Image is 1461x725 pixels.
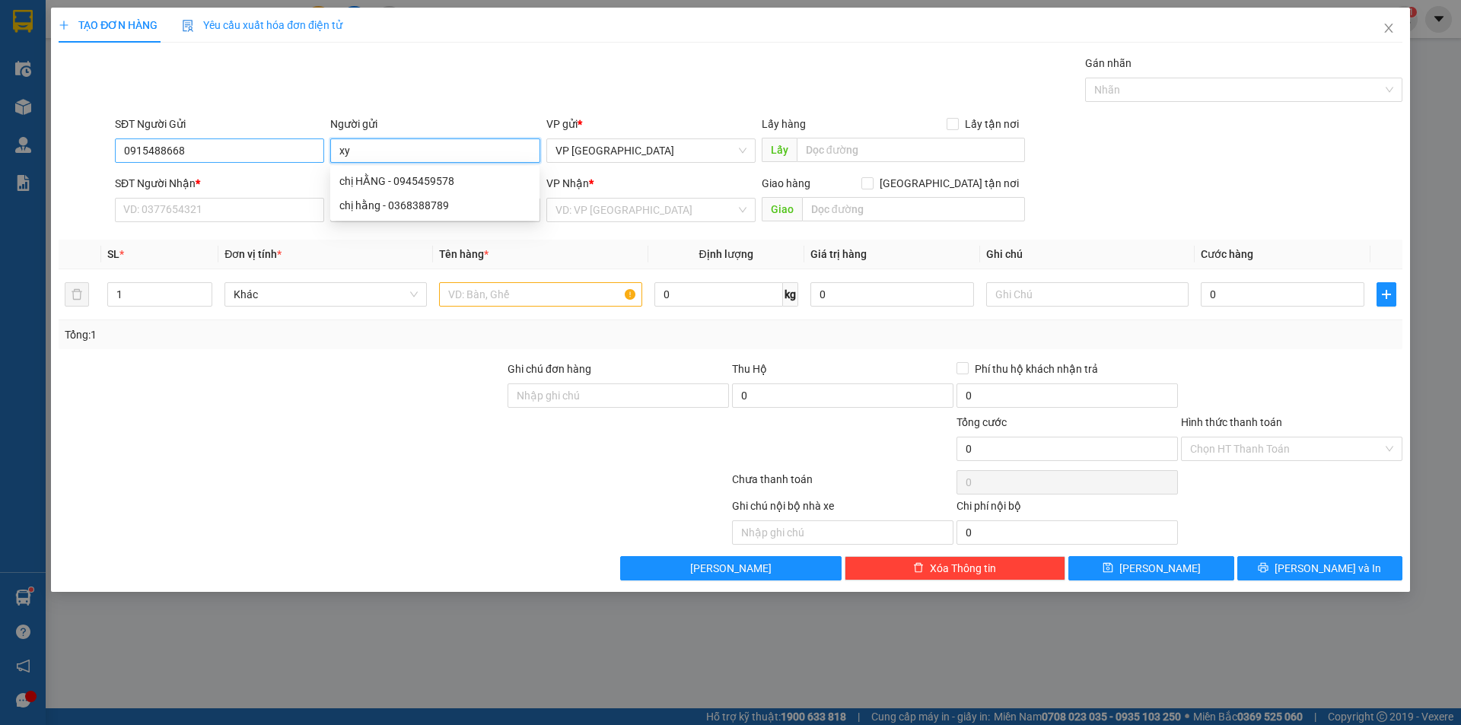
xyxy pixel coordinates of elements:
span: [PERSON_NAME] [690,560,772,577]
span: Khác [234,283,418,306]
button: [PERSON_NAME] [620,556,842,580]
div: Tổng: 1 [65,326,564,343]
span: VP Nhận [546,177,589,189]
span: TẠO ĐƠN HÀNG [59,19,158,31]
li: VP VP Buôn Ma Thuột [105,65,202,98]
input: VD: Bàn, Ghế [439,282,641,307]
span: Yêu cầu xuất hóa đơn điện tử [182,19,342,31]
div: VP gửi [546,116,756,132]
input: Dọc đường [802,197,1025,221]
span: Xóa Thông tin [930,560,996,577]
li: BB Limousine [8,8,221,37]
span: Giao hàng [762,177,810,189]
img: icon [182,20,194,32]
div: Người gửi [330,116,540,132]
input: Dọc đường [797,138,1025,162]
span: printer [1258,562,1268,574]
button: deleteXóa Thông tin [845,556,1066,580]
button: printer[PERSON_NAME] và In [1237,556,1402,580]
input: Ghi chú đơn hàng [508,383,729,408]
span: Tổng cước [956,416,1007,428]
div: chị hằng - 0368388789 [330,193,540,218]
span: save [1103,562,1113,574]
span: Lấy [762,138,797,162]
div: Chi phí nội bộ [956,498,1178,520]
span: Lấy hàng [762,118,806,130]
div: chị hằng - 0368388789 [339,197,530,214]
span: Giao [762,197,802,221]
button: Close [1367,8,1410,50]
span: Lấy tận nơi [959,116,1025,132]
span: [PERSON_NAME] và In [1275,560,1381,577]
span: Giá trị hàng [810,248,867,260]
span: SL [107,248,119,260]
div: chị HẰNG - 0945459578 [330,169,540,193]
input: Nhập ghi chú [732,520,953,545]
div: Chưa thanh toán [730,471,955,498]
div: Ghi chú nội bộ nhà xe [732,498,953,520]
span: plus [59,20,69,30]
span: environment [105,101,116,112]
input: 0 [810,282,974,307]
label: Gán nhãn [1085,57,1132,69]
label: Ghi chú đơn hàng [508,363,591,375]
span: delete [913,562,924,574]
span: Thu Hộ [732,363,767,375]
th: Ghi chú [980,240,1195,269]
span: Phí thu hộ khách nhận trả [969,361,1104,377]
div: SĐT Người Gửi [115,116,324,132]
label: Hình thức thanh toán [1181,416,1282,428]
li: VP VP [GEOGRAPHIC_DATA] [8,65,105,115]
button: plus [1377,282,1396,307]
span: Tên hàng [439,248,489,260]
button: delete [65,282,89,307]
span: VP Tuy Hòa [555,139,746,162]
span: close [1383,22,1395,34]
div: chị HẰNG - 0945459578 [339,173,530,189]
span: Đơn vị tính [224,248,282,260]
button: save[PERSON_NAME] [1068,556,1233,580]
span: Định lượng [699,248,753,260]
span: Cước hàng [1201,248,1253,260]
span: kg [783,282,798,307]
span: [GEOGRAPHIC_DATA] tận nơi [874,175,1025,192]
span: [PERSON_NAME] [1119,560,1201,577]
span: plus [1377,288,1396,300]
div: SĐT Người Nhận [115,175,324,192]
input: Ghi Chú [986,282,1189,307]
